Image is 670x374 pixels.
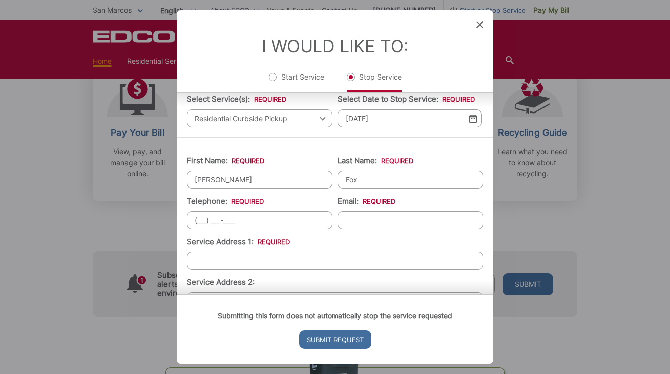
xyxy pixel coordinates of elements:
[187,156,264,165] label: First Name:
[187,237,290,246] label: Service Address 1:
[187,278,255,287] label: Service Address 2:
[269,72,324,92] label: Start Service
[299,330,371,349] input: Submit Request
[262,35,408,56] label: I Would Like To:
[187,109,332,127] span: Residential Curbside Pickup
[338,197,395,206] label: Email:
[218,311,452,320] strong: Submitting this form does not automatically stop the service requested
[338,156,413,165] label: Last Name:
[338,109,482,127] input: Select date
[347,72,402,92] label: Stop Service
[469,114,477,123] img: Select date
[187,197,264,206] label: Telephone:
